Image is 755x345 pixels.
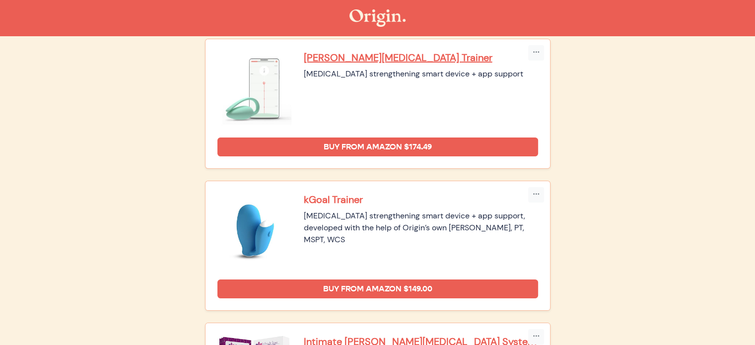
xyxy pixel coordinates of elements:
[217,193,292,268] img: kGoal Trainer
[349,9,406,27] img: The Origin Shop
[304,193,538,206] a: kGoal Trainer
[217,279,538,298] a: Buy from Amazon $149.00
[304,210,538,246] div: [MEDICAL_DATA] strengthening smart device + app support, developed with the help of Origin’s own ...
[304,51,538,64] a: [PERSON_NAME][MEDICAL_DATA] Trainer
[217,138,538,156] a: Buy from Amazon $174.49
[304,68,538,80] div: [MEDICAL_DATA] strengthening smart device + app support
[217,51,292,126] img: Elvie Pelvic Floor Trainer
